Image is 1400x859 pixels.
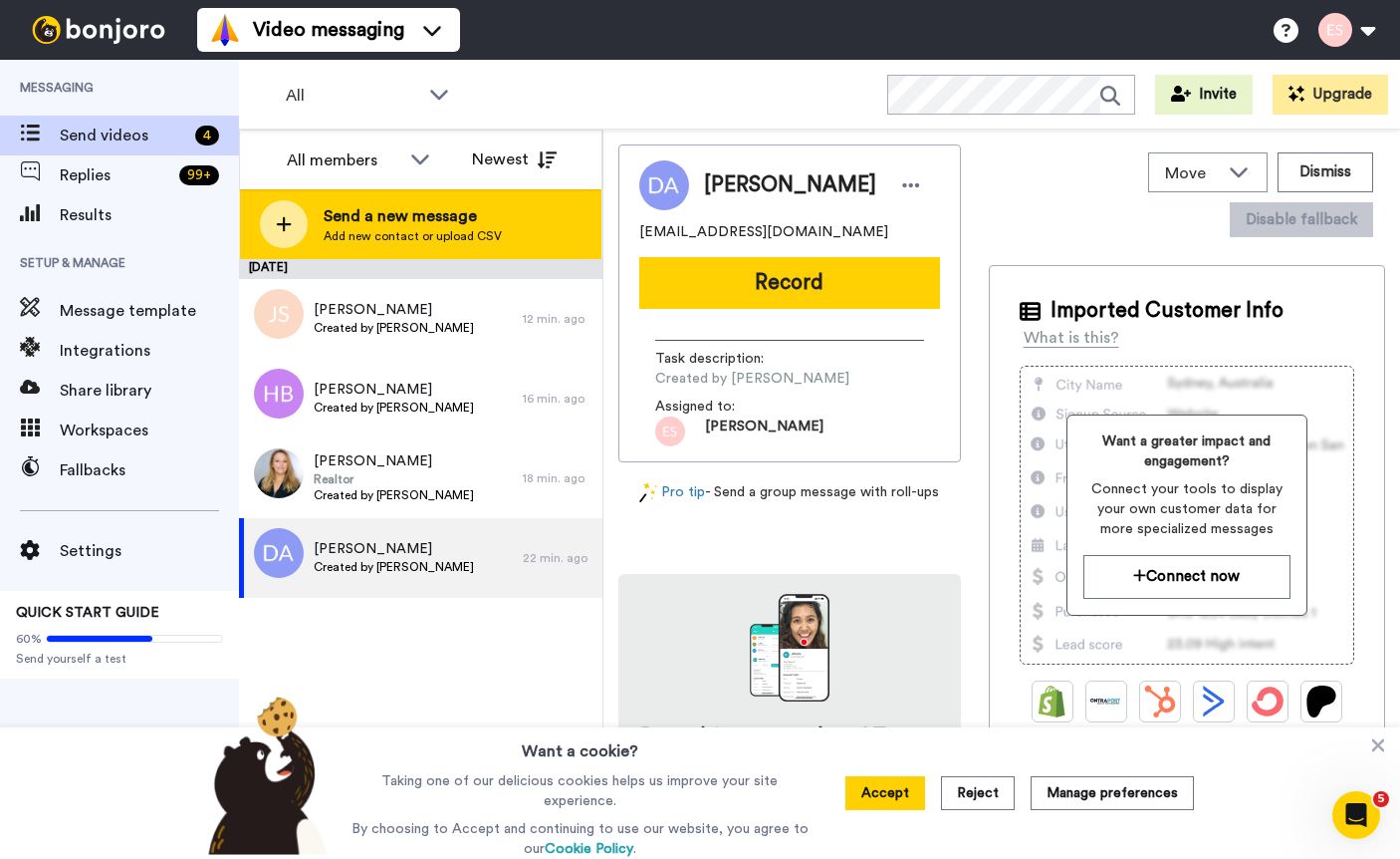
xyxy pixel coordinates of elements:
[639,482,657,503] img: magic-wand.svg
[845,776,925,810] button: Accept
[639,257,940,309] button: Record
[457,140,572,179] button: Newest
[347,819,814,859] p: By choosing to Accept and continuing to use our website, you agree to our .
[314,320,474,336] span: Created by [PERSON_NAME]
[545,842,633,856] a: Cookie Policy
[750,594,829,702] img: download
[523,391,592,407] div: 16 min. ago
[287,148,400,172] div: All members
[1031,776,1194,810] button: Manage preferences
[286,84,419,108] span: All
[1083,431,1290,471] span: Want a greater impact and engagement?
[638,721,941,777] h4: Record from your phone! Try our app [DATE]
[60,299,239,323] span: Message template
[254,369,304,419] img: hb.png
[253,16,404,44] span: Video messaging
[209,14,241,46] img: vm-color.svg
[60,379,239,403] span: Share library
[1083,479,1290,539] span: Connect your tools to display your own customer data for more specialized messages
[254,448,304,498] img: 646a875c-e5c2-4f55-903d-1734cf3c25d5.jpg
[254,528,304,578] img: da.png
[314,400,474,416] span: Created by [PERSON_NAME]
[324,204,502,228] span: Send a new message
[523,550,592,566] div: 22 min. ago
[1373,791,1389,807] span: 5
[1278,152,1373,192] button: Dismiss
[190,696,338,855] img: bear-with-cookie.png
[1024,326,1119,350] div: What is this?
[60,539,239,563] span: Settings
[1083,555,1290,598] button: Connect now
[1037,686,1068,717] img: Shopify
[16,631,42,647] span: 60%
[60,203,239,227] span: Results
[60,339,239,363] span: Integrations
[655,397,795,417] span: Assigned to:
[1332,791,1380,839] iframe: Intercom live chat
[24,16,173,44] img: bj-logo-header-white.svg
[523,311,592,327] div: 12 min. ago
[60,458,239,482] span: Fallbacks
[239,259,602,279] div: [DATE]
[1165,161,1219,185] span: Move
[314,380,474,400] span: [PERSON_NAME]
[254,289,304,339] img: js.png
[1230,202,1373,237] button: Disable fallback
[639,160,689,210] img: Image of Don A. Smith
[314,451,474,471] span: [PERSON_NAME]
[314,559,474,575] span: Created by [PERSON_NAME]
[1090,686,1122,717] img: Ontraport
[195,126,219,145] div: 4
[347,771,814,811] p: Taking one of our delicious cookies helps us improve your site experience.
[16,606,159,620] span: QUICK START GUIDE
[1050,296,1283,326] span: Imported Customer Info
[1155,75,1253,115] button: Invite
[314,471,474,487] span: Realtor
[522,727,638,763] h3: Want a cookie?
[618,482,961,503] div: - Send a group message with roll-ups
[704,170,876,200] span: [PERSON_NAME]
[314,487,474,503] span: Created by [PERSON_NAME]
[179,165,219,185] div: 99 +
[1198,686,1230,717] img: ActiveCampaign
[60,124,187,147] span: Send videos
[655,349,795,369] span: Task description :
[639,222,888,242] span: [EMAIL_ADDRESS][DOMAIN_NAME]
[655,369,849,389] span: Created by [PERSON_NAME]
[1305,686,1337,717] img: Patreon
[324,228,502,244] span: Add new contact or upload CSV
[941,776,1015,810] button: Reject
[1252,686,1283,717] img: ConvertKit
[655,417,685,446] img: 99d46333-7e37-474d-9b1c-0ea629eb1775.png
[523,470,592,486] div: 18 min. ago
[314,300,474,320] span: [PERSON_NAME]
[16,651,223,667] span: Send yourself a test
[60,419,239,442] span: Workspaces
[1144,686,1176,717] img: Hubspot
[60,163,171,187] span: Replies
[705,417,823,446] span: [PERSON_NAME]
[1273,75,1388,115] button: Upgrade
[314,539,474,559] span: [PERSON_NAME]
[639,482,705,503] a: Pro tip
